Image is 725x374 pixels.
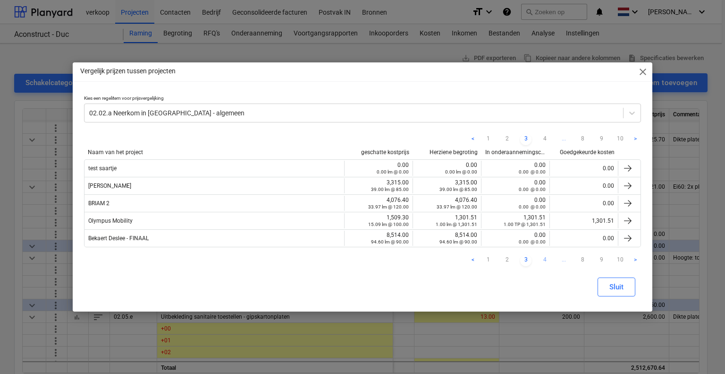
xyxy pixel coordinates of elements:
[436,222,477,227] small: 1.00 lm @ 1,301.51
[519,204,546,209] small: 0.00 @ 0.00
[520,255,531,266] a: Page 3 is your current page
[348,214,409,227] div: 1,509.30
[554,235,614,242] div: 0.00
[348,179,409,192] div: 3,315.00
[558,134,569,145] a: ...
[485,197,546,210] div: 0.00
[539,134,550,145] a: Page 4
[88,217,133,224] span: Olympus Mobility
[630,134,641,145] a: Next page
[554,217,614,224] div: 1,301.51
[554,200,614,207] div: 0.00
[485,162,546,175] div: 0.00
[596,255,607,266] a: Page 9
[482,134,494,145] a: Page 1
[348,149,409,156] div: geschatte kostprijs
[371,239,409,244] small: 94.60 lm @ 90.00
[596,134,607,145] a: Page 9
[558,255,569,266] a: ...
[377,169,409,174] small: 0.00 lm @ 0.00
[417,149,478,156] div: Herziene begroting
[88,200,110,207] span: BRIAM 2
[439,187,477,192] small: 39.00 lm @ 85.00
[577,134,588,145] a: Page 8
[467,255,479,266] a: Previous page
[348,232,409,245] div: 8,514.00
[368,222,409,227] small: 15.09 lm @ 100.00
[615,255,626,266] a: Page 10
[577,255,588,266] a: Page 8
[88,235,149,242] span: Bekaert Deslee - FINAAL
[467,134,479,145] a: Previous page
[485,214,546,227] div: 1,301.51
[417,232,477,245] div: 8,514.00
[504,222,546,227] small: 1.00 TP @ 1,301.51
[371,187,409,192] small: 39.00 lm @ 85.00
[417,179,477,192] div: 3,315.00
[609,281,624,293] div: Sluit
[501,255,513,266] a: Page 2
[417,214,477,227] div: 1,301.51
[554,183,614,189] div: 0.00
[615,134,626,145] a: Page 10
[520,134,531,145] a: Page 3 is your current page
[630,255,641,266] a: Next page
[519,239,546,244] small: 0.00 @ 0.00
[445,169,477,174] small: 0.00 lm @ 0.00
[80,66,176,76] p: Vergelijk prijzen tussen projecten
[637,66,649,78] span: close
[348,162,409,175] div: 0.00
[485,179,546,192] div: 0.00
[437,204,477,209] small: 33.97 lm @ 120.00
[88,165,117,172] span: test saartje
[348,197,409,210] div: 4,076.40
[417,197,477,210] div: 4,076.40
[554,165,614,172] div: 0.00
[482,255,494,266] a: Page 1
[485,149,546,156] div: In onderaannemingscontracten
[519,169,546,174] small: 0.00 @ 0.00
[554,149,615,156] div: Goedgekeurde kosten
[485,232,546,245] div: 0.00
[88,183,131,189] span: Zakenkantoor Vileyn
[368,204,409,209] small: 33.97 lm @ 120.00
[519,187,546,192] small: 0.00 @ 0.00
[501,134,513,145] a: Page 2
[439,239,477,244] small: 94.60 lm @ 90.00
[539,255,550,266] a: Page 4
[598,278,635,296] button: Sluit
[84,95,641,103] p: Kies een regelitem voor prijsvergelijking
[417,162,477,175] div: 0.00
[88,149,341,156] div: Naam van het project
